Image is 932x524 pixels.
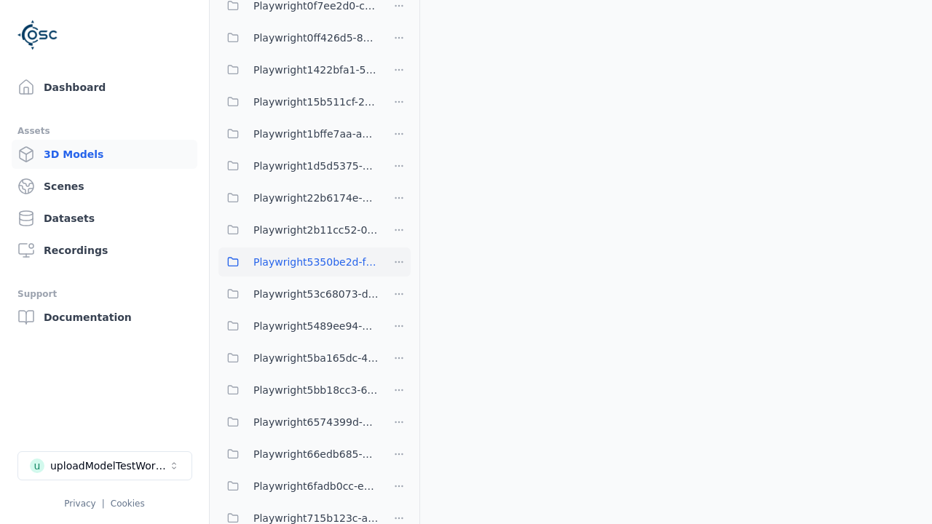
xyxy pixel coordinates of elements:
a: Documentation [12,303,197,332]
span: Playwright6fadb0cc-edc0-4fea-9072-369268bd9eb3 [253,477,379,495]
span: Playwright66edb685-8523-4a35-9d9e-48a05c11847b [253,445,379,463]
button: Playwright53c68073-d5c8-44ac-8dad-195e9eff2066 [218,279,379,309]
span: Playwright1bffe7aa-a2d6-48ff-926d-a47ed35bd152 [253,125,379,143]
button: Playwright5bb18cc3-6009-4845-b7f0-56397e98b07f [218,376,379,405]
button: Playwright1bffe7aa-a2d6-48ff-926d-a47ed35bd152 [218,119,379,148]
div: u [30,458,44,473]
a: Privacy [64,499,95,509]
span: Playwright5350be2d-f8a6-45fa-92a3-4814285d3bb1 [253,253,379,271]
span: Playwright1422bfa1-5065-45c6-98b3-ab75e32174d7 [253,61,379,79]
span: Playwright15b511cf-2ce0-42d4-aab5-f050ff96fb05 [253,93,379,111]
div: Assets [17,122,191,140]
span: Playwright1d5d5375-3fdd-4b0e-8fd8-21d261a2c03b [253,157,379,175]
button: Playwright1422bfa1-5065-45c6-98b3-ab75e32174d7 [218,55,379,84]
a: Datasets [12,204,197,233]
span: Playwright2b11cc52-0628-45c2-b254-e7a188ec4503 [253,221,379,239]
button: Playwright6fadb0cc-edc0-4fea-9072-369268bd9eb3 [218,472,379,501]
button: Playwright6574399d-a327-4c0b-b815-4ca0363f663d [218,408,379,437]
a: Recordings [12,236,197,265]
span: Playwright6574399d-a327-4c0b-b815-4ca0363f663d [253,413,379,431]
img: Logo [17,15,58,55]
button: Playwright2b11cc52-0628-45c2-b254-e7a188ec4503 [218,215,379,245]
button: Playwright22b6174e-55d1-406d-adb6-17e426fa5cd6 [218,183,379,213]
div: uploadModelTestWorkspace [50,458,168,473]
button: Playwright5350be2d-f8a6-45fa-92a3-4814285d3bb1 [218,247,379,277]
a: Scenes [12,172,197,201]
button: Playwright1d5d5375-3fdd-4b0e-8fd8-21d261a2c03b [218,151,379,180]
span: Playwright53c68073-d5c8-44ac-8dad-195e9eff2066 [253,285,379,303]
button: Playwright0ff426d5-887e-47ce-9e83-c6f549f6a63f [218,23,379,52]
span: | [102,499,105,509]
span: Playwright0ff426d5-887e-47ce-9e83-c6f549f6a63f [253,29,379,47]
span: Playwright5489ee94-77c0-4cdc-8ec7-0072a5d2a389 [253,317,379,335]
span: Playwright5bb18cc3-6009-4845-b7f0-56397e98b07f [253,381,379,399]
button: Playwright66edb685-8523-4a35-9d9e-48a05c11847b [218,440,379,469]
button: Select a workspace [17,451,192,480]
a: Dashboard [12,73,197,102]
span: Playwright22b6174e-55d1-406d-adb6-17e426fa5cd6 [253,189,379,207]
a: Cookies [111,499,145,509]
span: Playwright5ba165dc-4089-478a-8d09-304bc8481d88 [253,349,379,367]
button: Playwright5489ee94-77c0-4cdc-8ec7-0072a5d2a389 [218,311,379,341]
button: Playwright5ba165dc-4089-478a-8d09-304bc8481d88 [218,344,379,373]
div: Support [17,285,191,303]
button: Playwright15b511cf-2ce0-42d4-aab5-f050ff96fb05 [218,87,379,116]
a: 3D Models [12,140,197,169]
